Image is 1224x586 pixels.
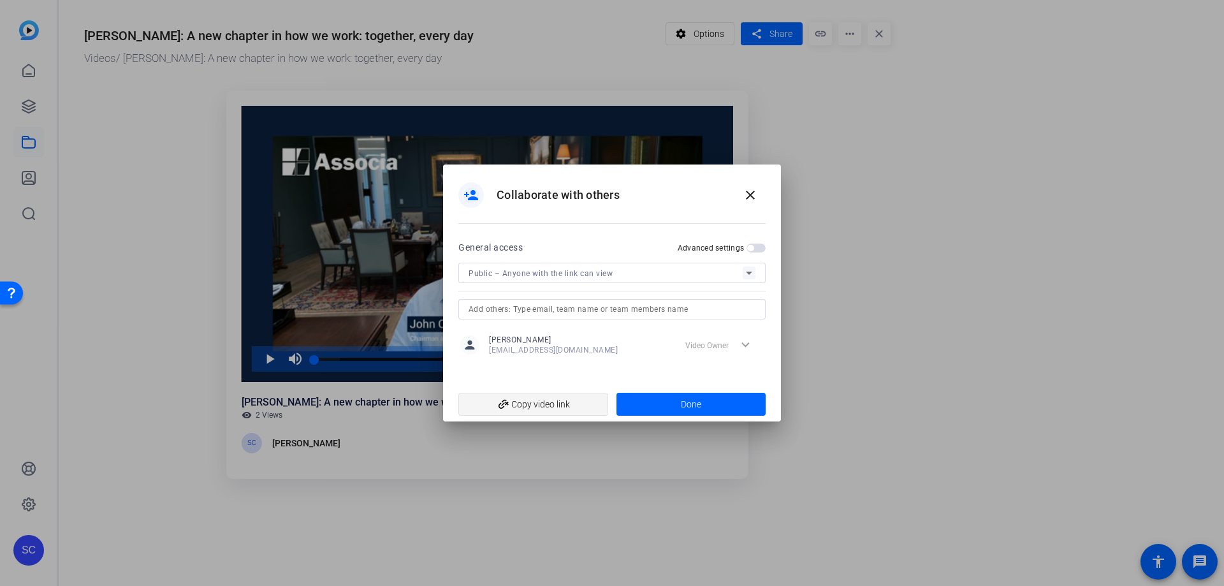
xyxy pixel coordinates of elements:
[469,269,613,278] span: Public – Anyone with the link can view
[469,302,755,317] input: Add others: Type email, team name or team members name
[469,392,598,416] span: Copy video link
[489,335,618,345] span: [PERSON_NAME]
[463,187,479,203] mat-icon: person_add
[743,187,758,203] mat-icon: close
[460,335,479,355] mat-icon: person
[616,393,766,416] button: Done
[678,243,744,253] h2: Advanced settings
[681,398,701,411] span: Done
[497,187,620,203] h1: Collaborate with others
[493,394,514,416] mat-icon: add_link
[458,240,523,255] h2: General access
[489,345,618,355] span: [EMAIL_ADDRESS][DOMAIN_NAME]
[458,393,608,416] button: Copy video link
